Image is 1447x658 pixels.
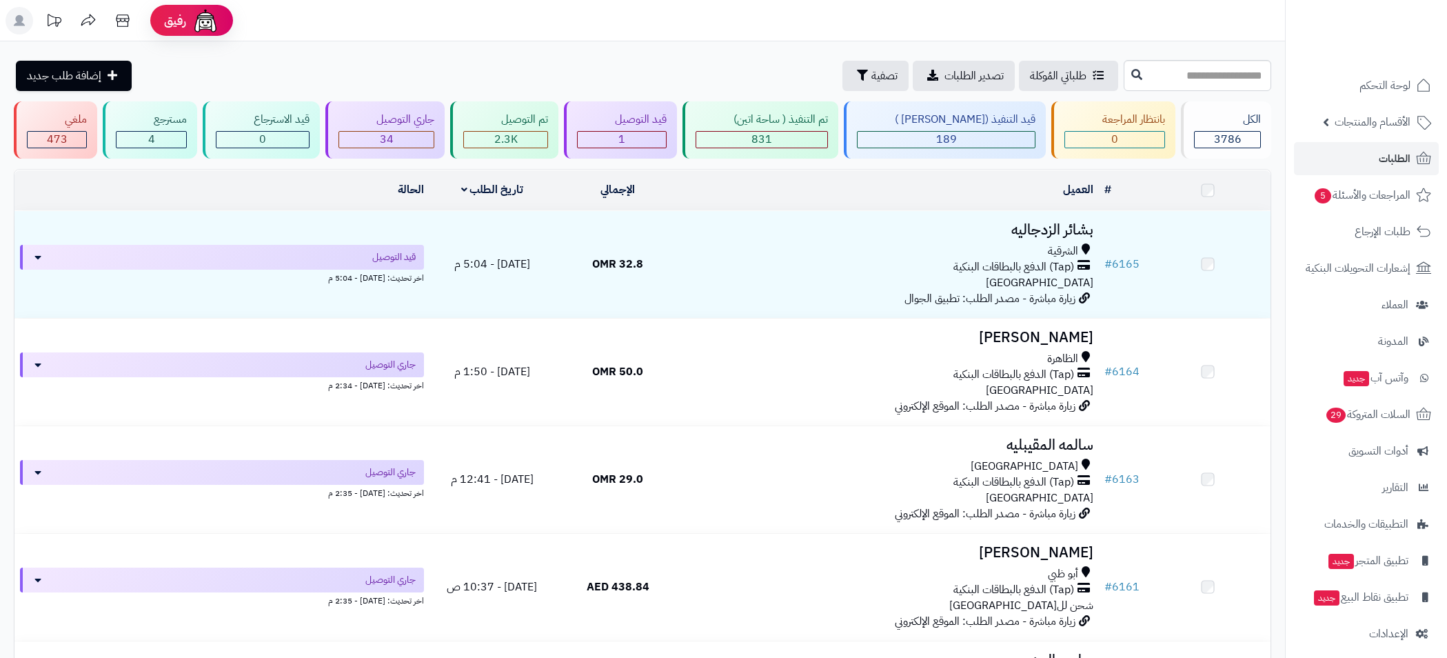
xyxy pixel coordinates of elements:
span: 0 [1111,131,1118,148]
a: قيد الاسترجاع 0 [200,101,323,159]
button: تصفية [842,61,909,91]
div: قيد الاسترجاع [216,112,310,128]
span: الشرقية [1048,243,1078,259]
a: تصدير الطلبات [913,61,1015,91]
img: ai-face.png [192,7,219,34]
span: جديد [1328,554,1354,569]
span: أبو ظبي [1048,566,1078,582]
span: المراجعات والأسئلة [1313,186,1410,205]
div: 473 [28,132,86,148]
span: (Tap) الدفع بالبطاقات البنكية [953,475,1074,490]
span: 831 [751,131,772,148]
span: 2.3K [494,131,518,148]
a: #6165 [1104,256,1140,272]
span: 1 [618,131,625,148]
a: الإجمالي [600,181,635,198]
span: قيد التوصيل [372,250,416,264]
span: جاري التوصيل [365,358,416,372]
span: جديد [1314,590,1339,606]
span: [DATE] - 12:41 م [451,471,534,488]
span: # [1104,256,1112,272]
a: العملاء [1294,288,1439,321]
div: الكل [1194,112,1261,128]
span: الظاهرة [1047,351,1078,367]
a: إضافة طلب جديد [16,61,132,91]
span: # [1104,579,1112,595]
div: قيد التنفيذ ([PERSON_NAME] ) [857,112,1035,128]
span: (Tap) الدفع بالبطاقات البنكية [953,367,1074,383]
div: 1 [578,132,666,148]
div: تم التوصيل [463,112,548,128]
span: [DATE] - 10:37 ص [447,579,537,595]
a: المدونة [1294,325,1439,358]
a: قيد التوصيل 1 [561,101,680,159]
a: تطبيق نقاط البيعجديد [1294,581,1439,614]
span: 32.8 OMR [592,256,643,272]
span: تطبيق نقاط البيع [1313,588,1408,607]
h3: بشائر الزدجاليه [686,222,1093,238]
span: طلبات الإرجاع [1355,222,1410,241]
a: الإعدادات [1294,617,1439,650]
span: شحن لل[GEOGRAPHIC_DATA] [949,597,1093,614]
a: طلبات الإرجاع [1294,215,1439,248]
span: تصفية [871,68,898,84]
div: اخر تحديث: [DATE] - 2:35 م [20,485,424,499]
span: جاري التوصيل [365,466,416,479]
a: جاري التوصيل 34 [323,101,447,159]
a: تم التنفيذ ( ساحة اتين) 831 [680,101,841,159]
div: تم التنفيذ ( ساحة اتين) [696,112,828,128]
div: مسترجع [116,112,187,128]
span: زيارة مباشرة - مصدر الطلب: الموقع الإلكتروني [895,506,1075,522]
span: زيارة مباشرة - مصدر الطلب: الموقع الإلكتروني [895,398,1075,415]
span: تصدير الطلبات [944,68,1004,84]
a: مسترجع 4 [100,101,200,159]
a: قيد التنفيذ ([PERSON_NAME] ) 189 [841,101,1049,159]
a: إشعارات التحويلات البنكية [1294,252,1439,285]
span: [GEOGRAPHIC_DATA] [986,490,1093,506]
a: #6163 [1104,471,1140,488]
a: ملغي 473 [11,101,100,159]
span: الطلبات [1379,149,1410,168]
span: 189 [936,131,957,148]
span: زيارة مباشرة - مصدر الطلب: تطبيق الجوال [904,290,1075,307]
a: لوحة التحكم [1294,69,1439,102]
a: السلات المتروكة29 [1294,398,1439,431]
span: # [1104,363,1112,380]
div: جاري التوصيل [338,112,434,128]
a: التقارير [1294,471,1439,504]
div: بانتظار المراجعة [1064,112,1165,128]
div: 4 [117,132,186,148]
span: وآتس آب [1342,368,1408,388]
div: 189 [858,132,1035,148]
div: اخر تحديث: [DATE] - 5:04 م [20,270,424,284]
span: أدوات التسويق [1348,441,1408,461]
a: التطبيقات والخدمات [1294,508,1439,541]
a: # [1104,181,1111,198]
a: بانتظار المراجعة 0 [1049,101,1178,159]
h3: سالمه المقيبليه [686,437,1093,453]
span: طلباتي المُوكلة [1030,68,1086,84]
div: 831 [696,132,827,148]
div: 34 [339,132,434,148]
span: تطبيق المتجر [1327,551,1408,570]
span: لوحة التحكم [1359,76,1410,95]
div: 0 [216,132,309,148]
span: [GEOGRAPHIC_DATA] [971,459,1078,475]
span: 34 [380,131,394,148]
span: 29 [1326,408,1346,423]
span: (Tap) الدفع بالبطاقات البنكية [953,582,1074,598]
a: تم التوصيل 2.3K [447,101,561,159]
span: الأقسام والمنتجات [1335,112,1410,132]
span: جاري التوصيل [365,573,416,587]
span: التطبيقات والخدمات [1324,515,1408,534]
span: 473 [47,131,68,148]
span: الإعدادات [1369,624,1408,644]
a: الطلبات [1294,142,1439,175]
h3: [PERSON_NAME] [686,545,1093,561]
span: 4 [148,131,155,148]
a: تطبيق المتجرجديد [1294,544,1439,577]
span: # [1104,471,1112,488]
div: اخر تحديث: [DATE] - 2:35 م [20,592,424,607]
div: قيد التوصيل [577,112,667,128]
a: #6164 [1104,363,1140,380]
